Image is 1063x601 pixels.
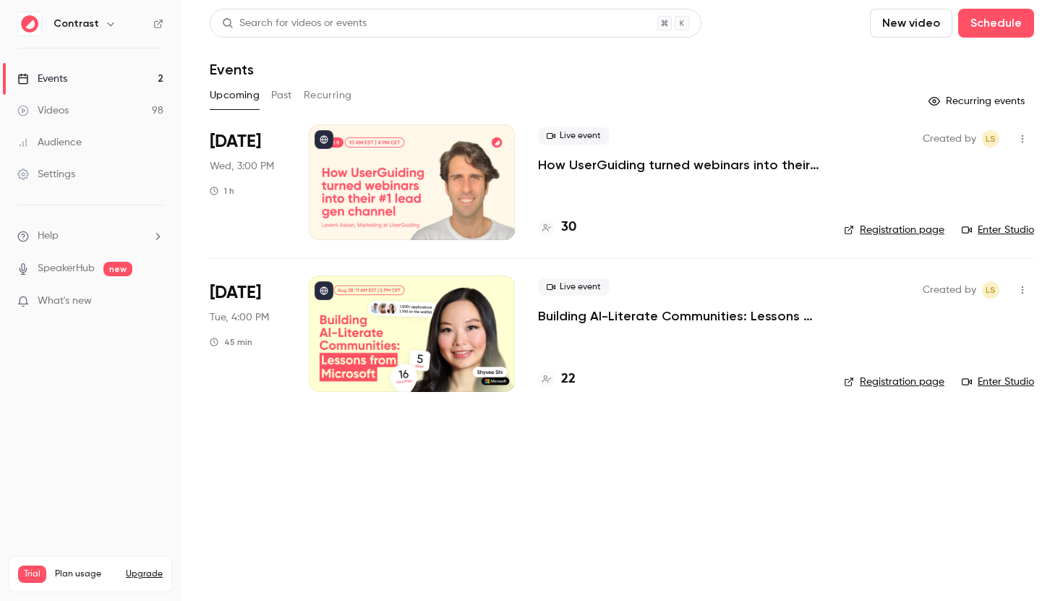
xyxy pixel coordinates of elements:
h4: 30 [561,218,576,237]
span: Lusine Sargsyan [982,130,999,148]
a: SpeakerHub [38,261,95,276]
a: Enter Studio [962,223,1034,237]
div: Audience [17,135,82,150]
div: 45 min [210,336,252,348]
button: Recurring [304,84,352,107]
span: new [103,262,132,276]
button: New video [870,9,952,38]
a: Enter Studio [962,375,1034,389]
div: Settings [17,167,75,182]
div: Search for videos or events [222,16,367,31]
button: Recurring events [922,90,1034,113]
span: LS [986,130,996,148]
span: Lusine Sargsyan [982,281,999,299]
h1: Events [210,61,254,78]
a: 30 [538,218,576,237]
a: 22 [538,370,576,389]
span: Created by [923,281,976,299]
h4: 22 [561,370,576,389]
span: Created by [923,130,976,148]
span: [DATE] [210,281,261,304]
li: help-dropdown-opener [17,229,163,244]
a: Registration page [844,223,944,237]
button: Upcoming [210,84,260,107]
div: 1 h [210,185,234,197]
div: Oct 8 Wed, 10:00 AM (America/New York) [210,124,286,240]
span: Tue, 4:00 PM [210,310,269,325]
button: Schedule [958,9,1034,38]
a: How UserGuiding turned webinars into their #1 lead gen channel [538,156,821,174]
span: LS [986,281,996,299]
span: [DATE] [210,130,261,153]
span: Trial [18,566,46,583]
a: Registration page [844,375,944,389]
div: Videos [17,103,69,118]
button: Past [271,84,292,107]
span: What's new [38,294,92,309]
span: Plan usage [55,568,117,580]
h6: Contrast [54,17,99,31]
span: Wed, 3:00 PM [210,159,274,174]
span: Live event [538,278,610,296]
span: Live event [538,127,610,145]
img: Contrast [18,12,41,35]
span: Help [38,229,59,244]
a: Building AI-Literate Communities: Lessons from Microsoft [538,307,821,325]
div: Events [17,72,67,86]
div: Dec 9 Tue, 11:00 AM (America/New York) [210,276,286,391]
button: Upgrade [126,568,163,580]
